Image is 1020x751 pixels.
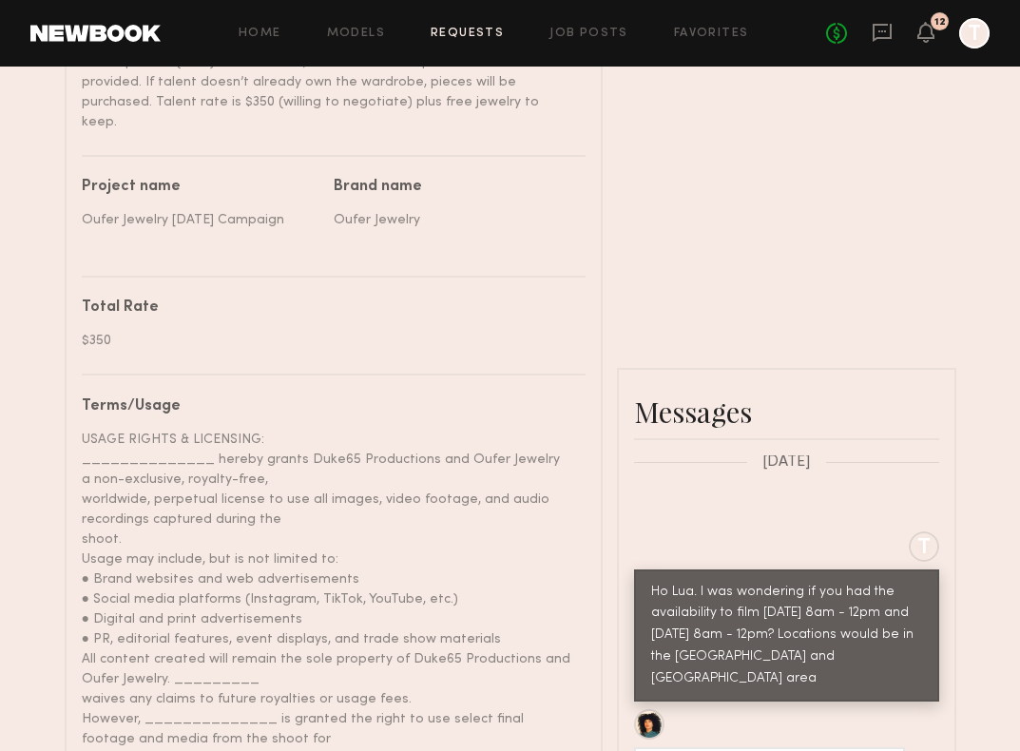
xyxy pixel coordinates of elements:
[431,28,504,40] a: Requests
[959,18,990,48] a: T
[762,454,811,471] span: [DATE]
[327,28,385,40] a: Models
[651,582,922,691] div: Ho Lua. I was wondering if you had the availability to film [DATE] 8am - 12pm and [DATE] 8am - 12...
[82,180,319,195] div: Project name
[634,393,939,431] div: Messages
[549,28,628,40] a: Job Posts
[674,28,749,40] a: Favorites
[82,399,571,414] div: Terms/Usage
[82,210,319,230] div: Oufer Jewelry [DATE] Campaign
[934,17,946,28] div: 12
[334,210,571,230] div: Oufer Jewelry
[239,28,281,40] a: Home
[82,300,571,316] div: Total Rate
[334,180,571,195] div: Brand name
[82,331,571,351] div: $350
